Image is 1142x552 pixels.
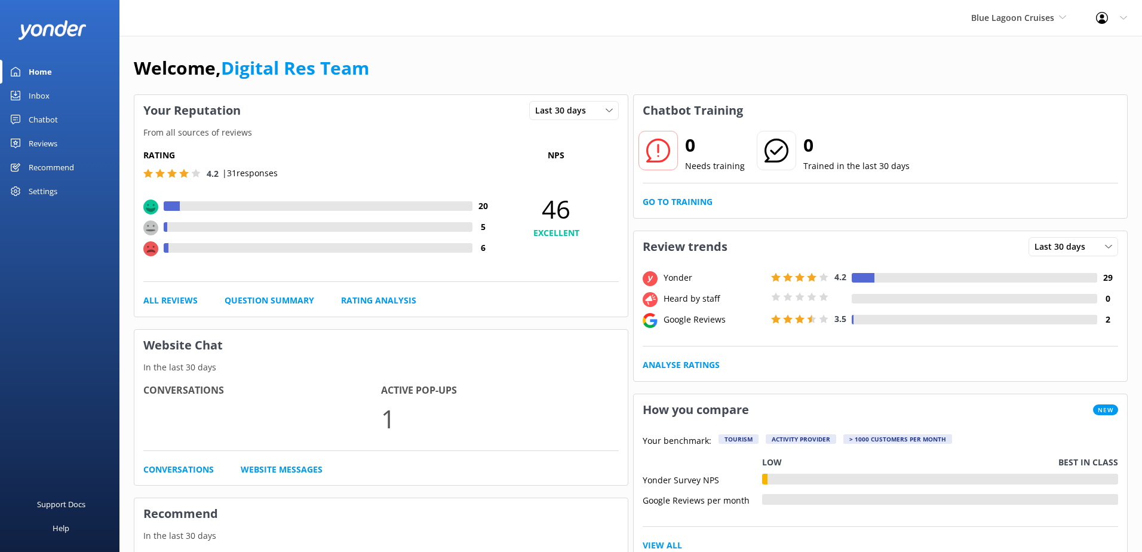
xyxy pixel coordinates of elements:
[1093,404,1118,415] span: New
[643,539,682,552] a: View All
[143,294,198,307] a: All Reviews
[685,131,745,160] h2: 0
[834,313,846,324] span: 3.5
[241,463,323,476] a: Website Messages
[29,155,74,179] div: Recommend
[134,361,628,374] p: In the last 30 days
[719,434,759,444] div: Tourism
[381,398,619,438] p: 1
[643,358,720,372] a: Analyse Ratings
[134,95,250,126] h3: Your Reputation
[834,271,846,283] span: 4.2
[207,168,219,179] span: 4.2
[134,529,628,542] p: In the last 30 days
[971,12,1054,23] span: Blue Lagoon Cruises
[225,294,314,307] a: Question Summary
[29,179,57,203] div: Settings
[29,131,57,155] div: Reviews
[643,434,711,449] p: Your benchmark:
[661,271,768,284] div: Yonder
[472,220,493,234] h4: 5
[634,231,736,262] h3: Review trends
[661,292,768,305] div: Heard by staff
[143,463,214,476] a: Conversations
[634,95,752,126] h3: Chatbot Training
[143,383,381,398] h4: Conversations
[803,131,910,160] h2: 0
[1097,271,1118,284] h4: 29
[134,498,628,529] h3: Recommend
[1097,313,1118,326] h4: 2
[134,126,628,139] p: From all sources of reviews
[766,434,836,444] div: Activity Provider
[29,108,58,131] div: Chatbot
[634,394,758,425] h3: How you compare
[37,492,85,516] div: Support Docs
[29,60,52,84] div: Home
[134,330,628,361] h3: Website Chat
[493,226,619,240] h4: EXCELLENT
[381,383,619,398] h4: Active Pop-ups
[493,149,619,162] p: NPS
[685,160,745,173] p: Needs training
[661,313,768,326] div: Google Reviews
[643,195,713,208] a: Go to Training
[221,56,369,80] a: Digital Res Team
[643,474,762,484] div: Yonder Survey NPS
[843,434,952,444] div: > 1000 customers per month
[53,516,69,540] div: Help
[643,494,762,505] div: Google Reviews per month
[18,20,87,40] img: yonder-white-logo.png
[1097,292,1118,305] h4: 0
[493,194,619,224] span: 46
[1058,456,1118,469] p: Best in class
[472,241,493,254] h4: 6
[143,149,493,162] h5: Rating
[535,104,593,117] span: Last 30 days
[341,294,416,307] a: Rating Analysis
[803,160,910,173] p: Trained in the last 30 days
[134,54,369,82] h1: Welcome,
[472,200,493,213] h4: 20
[762,456,782,469] p: Low
[29,84,50,108] div: Inbox
[1034,240,1092,253] span: Last 30 days
[222,167,278,180] p: | 31 responses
